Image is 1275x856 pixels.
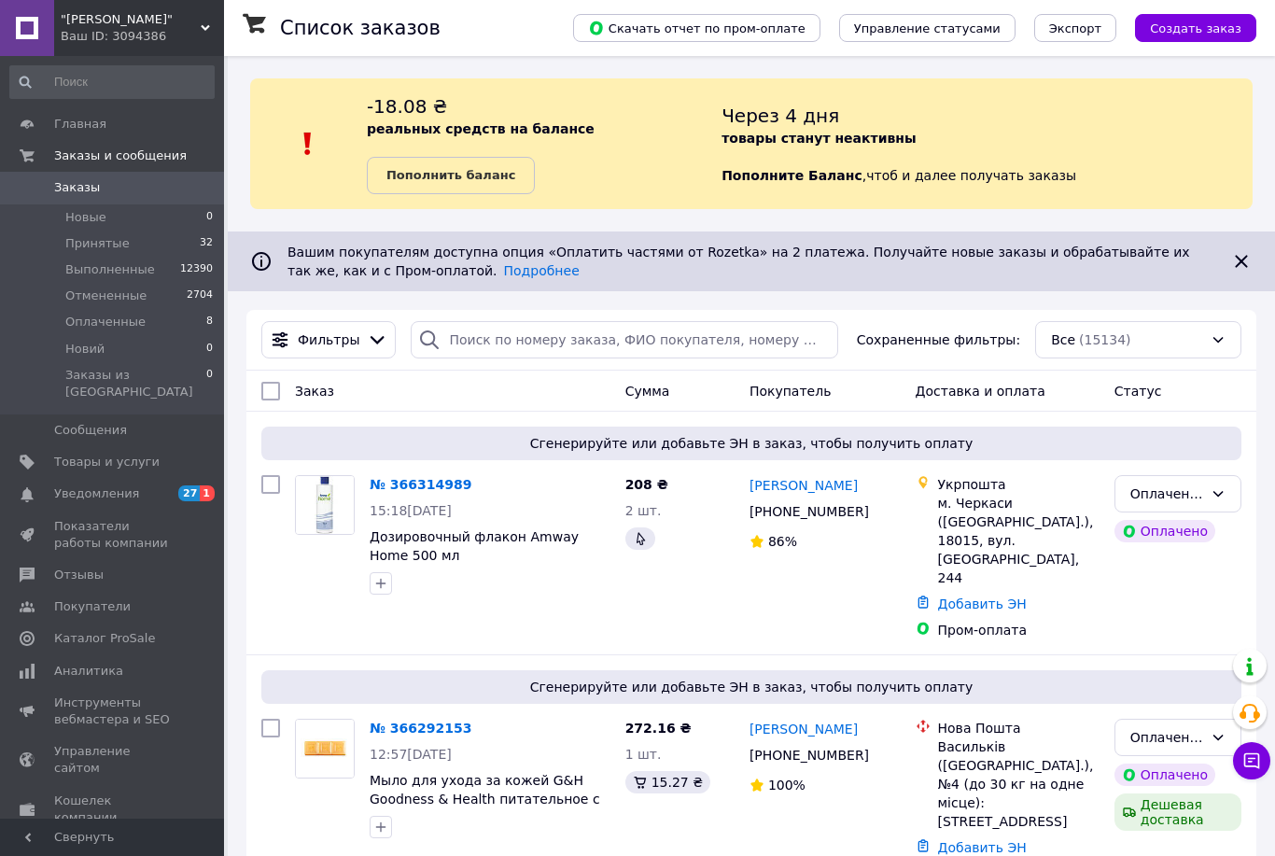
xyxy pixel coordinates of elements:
[296,720,354,778] img: Фото товару
[625,384,670,399] span: Сумма
[178,485,200,501] span: 27
[54,567,104,583] span: Отзывы
[938,621,1100,639] div: Пром-оплата
[65,235,130,252] span: Принятые
[938,596,1027,611] a: Добавить ЭН
[206,209,213,226] span: 0
[722,105,839,127] span: Через 4 дня
[287,245,1190,278] span: Вашим покупателям доступна опция «Оплатить частями от Rozetka» на 2 платежа. Получайте новые зака...
[269,678,1234,696] span: Сгенерируйте или добавьте ЭН в заказ, чтобы получить оплату
[65,209,106,226] span: Новые
[370,773,600,844] a: Мыло для ухода за кожей G&H Goodness & Health питательное с керамидами и маслом белой чиа 250 г
[54,485,139,502] span: Уведомления
[54,695,173,728] span: Инструменты вебмастера и SEO
[1049,21,1101,35] span: Экспорт
[625,503,662,518] span: 2 шт.
[65,367,206,400] span: Заказы из [GEOGRAPHIC_DATA]
[386,168,515,182] b: Пополнить баланс
[200,235,213,252] span: 32
[367,157,535,194] a: Пополнить баланс
[938,475,1100,494] div: Укрпошта
[206,341,213,358] span: 0
[269,434,1234,453] span: Сгенерируйте или добавьте ЭН в заказ, чтобы получить оплату
[54,743,173,777] span: Управление сайтом
[370,529,579,563] a: Дозировочный флакон Amway Home 500 мл
[857,330,1020,349] span: Сохраненные фильтры:
[1130,727,1203,748] div: Оплаченный
[916,384,1045,399] span: Доставка и оплата
[295,384,334,399] span: Заказ
[768,534,797,549] span: 86%
[280,17,441,39] h1: Список заказов
[839,14,1016,42] button: Управление статусами
[750,476,858,495] a: [PERSON_NAME]
[938,840,1027,855] a: Добавить ЭН
[206,367,213,400] span: 0
[625,721,692,736] span: 272.16 ₴
[1051,330,1075,349] span: Все
[768,778,806,793] span: 100%
[54,116,106,133] span: Главная
[370,747,452,762] span: 12:57[DATE]
[625,747,662,762] span: 1 шт.
[938,719,1100,737] div: Нова Пошта
[573,14,820,42] button: Скачать отчет по пром-оплате
[54,518,173,552] span: Показатели работы компании
[54,630,155,647] span: Каталог ProSale
[1114,520,1215,542] div: Оплачено
[65,314,146,330] span: Оплаченные
[750,384,832,399] span: Покупатель
[295,719,355,779] a: Фото товару
[504,263,580,278] a: Подробнее
[722,93,1253,194] div: , чтоб и далее получать заказы
[1135,14,1256,42] button: Создать заказ
[938,494,1100,587] div: м. Черкаси ([GEOGRAPHIC_DATA].), 18015, вул. [GEOGRAPHIC_DATA], 244
[187,288,213,304] span: 2704
[180,261,213,278] span: 12390
[750,720,858,738] a: [PERSON_NAME]
[722,168,862,183] b: Пополните Баланс
[206,314,213,330] span: 8
[200,485,215,501] span: 1
[746,742,873,768] div: [PHONE_NUMBER]
[625,477,668,492] span: 208 ₴
[54,454,160,470] span: Товары и услуги
[61,11,201,28] span: "Аура Перемоги"
[411,321,838,358] input: Поиск по номеру заказа, ФИО покупателя, номеру телефона, Email, номеру накладной
[370,503,452,518] span: 15:18[DATE]
[65,261,155,278] span: Выполненные
[367,121,595,136] b: реальных средств на балансе
[1079,332,1130,347] span: (15134)
[65,288,147,304] span: Отмененные
[938,737,1100,831] div: Васильків ([GEOGRAPHIC_DATA].), №4 (до 30 кг на одне місце): [STREET_ADDRESS]
[295,475,355,535] a: Фото товару
[370,721,471,736] a: № 366292153
[1034,14,1116,42] button: Экспорт
[1114,793,1241,831] div: Дешевая доставка
[1114,764,1215,786] div: Оплачено
[367,95,447,118] span: -18.08 ₴
[54,663,123,680] span: Аналитика
[1233,742,1270,779] button: Чат с покупателем
[9,65,215,99] input: Поиск
[294,130,322,158] img: :exclamation:
[296,476,354,534] img: Фото товару
[625,771,710,793] div: 15.27 ₴
[746,498,873,525] div: [PHONE_NUMBER]
[54,179,100,196] span: Заказы
[370,477,471,492] a: № 366314989
[854,21,1001,35] span: Управление статусами
[61,28,224,45] div: Ваш ID: 3094386
[298,330,359,349] span: Фильтры
[1150,21,1241,35] span: Создать заказ
[722,131,916,146] b: товары станут неактивны
[1116,20,1256,35] a: Создать заказ
[54,793,173,826] span: Кошелек компании
[54,422,127,439] span: Сообщения
[65,341,105,358] span: Новий
[54,598,131,615] span: Покупатели
[54,147,187,164] span: Заказы и сообщения
[588,20,806,36] span: Скачать отчет по пром-оплате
